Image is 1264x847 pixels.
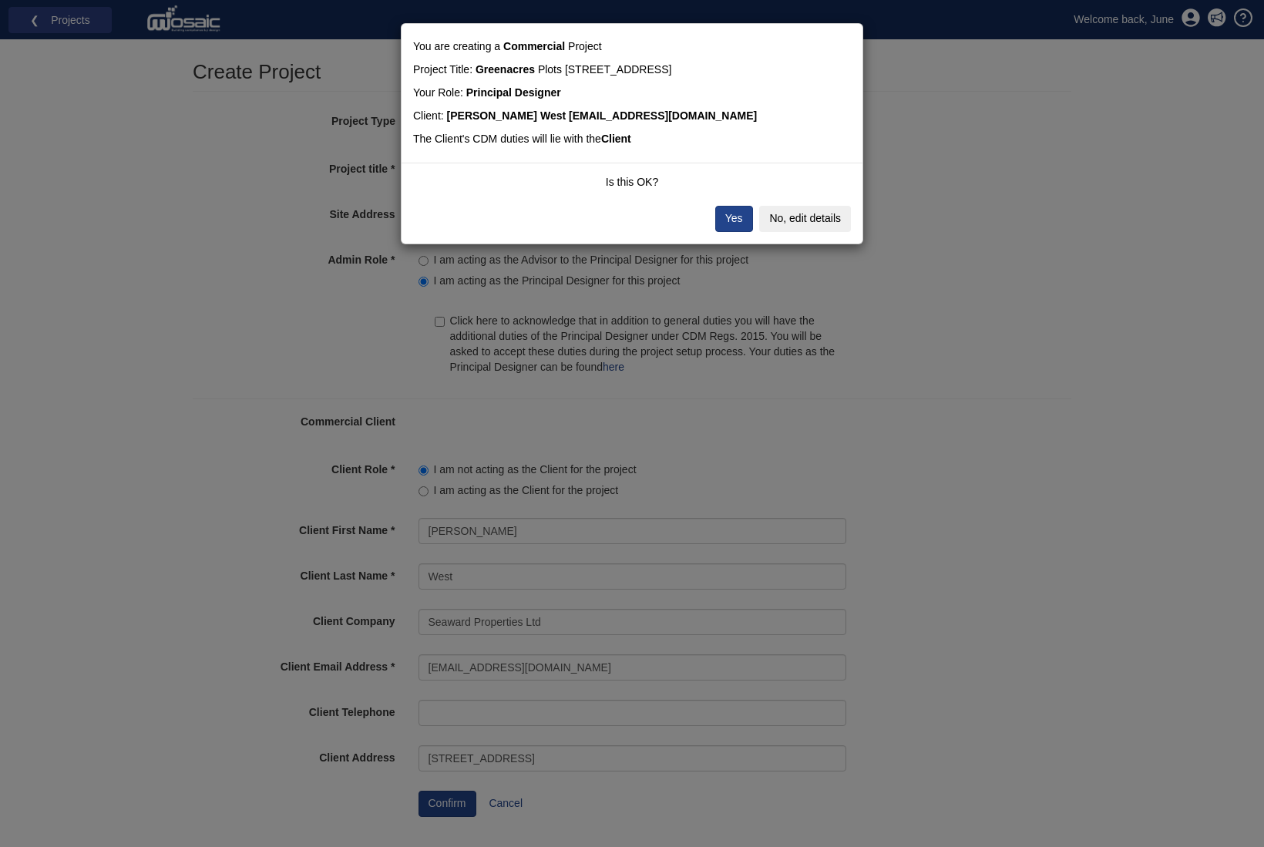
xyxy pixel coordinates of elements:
[413,109,444,122] span: Client:
[447,109,537,122] span: [PERSON_NAME]
[503,40,565,52] span: Commercial
[413,132,851,147] div: The Client's CDM duties will lie with the
[569,109,757,122] span: [EMAIL_ADDRESS][DOMAIN_NAME]
[476,63,535,76] span: Greenacres
[759,206,851,232] button: No, edit details
[601,133,631,145] span: Client
[715,206,753,232] button: Yes
[413,175,851,190] div: Is this OK?
[466,86,561,99] span: Principal Designer
[413,39,851,55] div: You are creating a Project
[413,86,463,99] span: Your Role:
[1198,778,1252,835] iframe: Chat
[413,63,472,76] span: Project Title:
[538,63,672,76] span: Plots [STREET_ADDRESS]
[540,109,566,122] span: West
